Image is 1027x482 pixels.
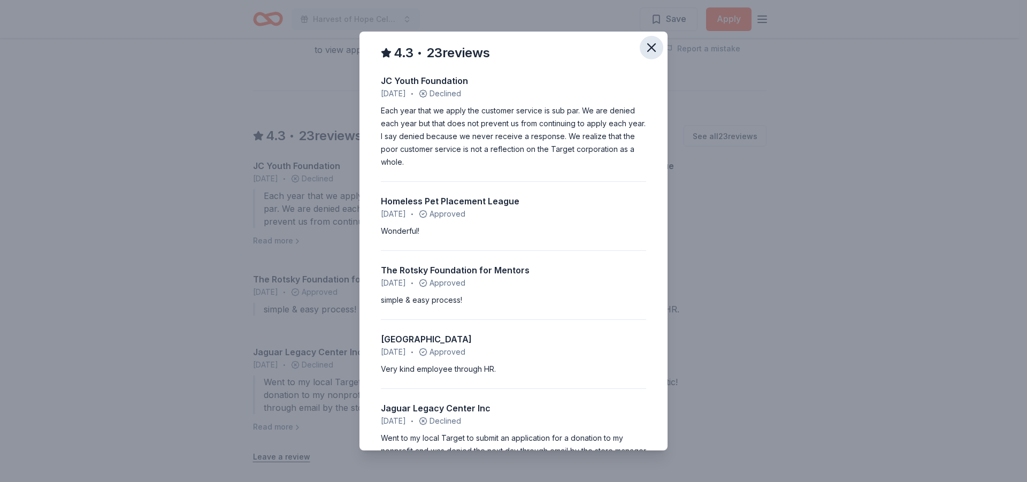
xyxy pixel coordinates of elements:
[381,363,646,376] div: Very kind employee through HR.
[381,195,646,208] div: Homeless Pet Placement League
[381,277,646,289] div: Approved
[381,402,646,415] div: Jaguar Legacy Center Inc
[381,87,646,100] div: Declined
[381,225,646,238] div: Wonderful!
[381,104,646,169] div: Each year that we apply the customer service is sub par. We are denied each year but that does no...
[381,208,406,220] span: [DATE]
[381,346,646,358] div: Approved
[426,44,490,62] span: 23 reviews
[381,87,406,100] span: [DATE]
[411,210,413,219] span: •
[394,44,413,62] span: 4.3
[381,264,646,277] div: The Rotsky Foundation for Mentors
[411,90,413,98] span: •
[381,346,406,358] span: [DATE]
[381,294,646,307] div: simple & easy process!
[381,333,646,346] div: [GEOGRAPHIC_DATA]
[381,74,646,87] div: JC Youth Foundation
[411,348,413,357] span: •
[381,415,646,427] div: Declined
[381,415,406,427] span: [DATE]
[411,279,413,288] span: •
[417,48,423,59] span: •
[381,208,646,220] div: Approved
[381,277,406,289] span: [DATE]
[411,417,413,426] span: •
